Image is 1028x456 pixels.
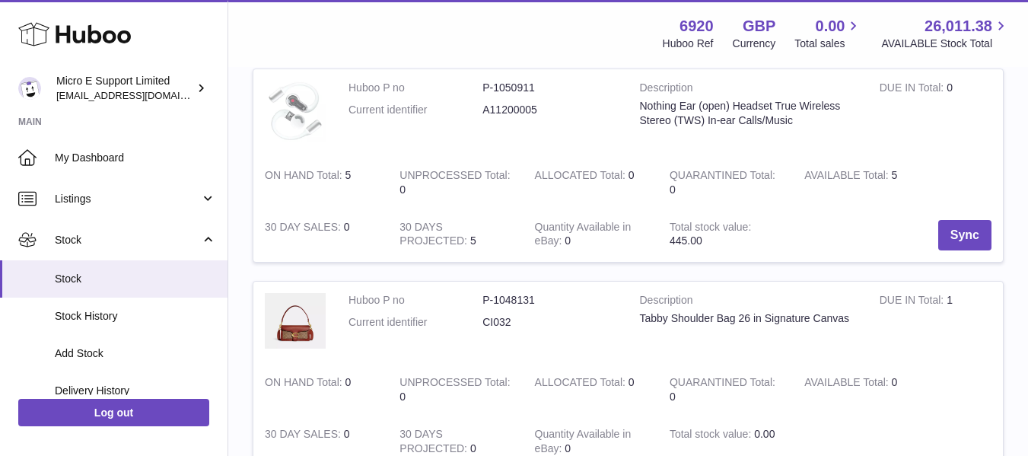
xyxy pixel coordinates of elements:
td: 0 [524,209,658,263]
dt: Current identifier [349,103,482,117]
span: 0.00 [754,428,775,440]
strong: QUARANTINED Total [670,169,775,185]
strong: ON HAND Total [265,376,345,392]
span: AVAILABLE Stock Total [881,37,1010,51]
dt: Huboo P no [349,293,482,308]
span: 445.00 [670,234,702,247]
div: Nothing Ear (open) Headset True Wireless Stereo (TWS) In-ear Calls/Music [640,99,857,128]
strong: QUARANTINED Total [670,376,775,392]
strong: GBP [743,16,775,37]
td: 5 [793,157,928,209]
td: 5 [388,209,523,263]
div: Huboo Ref [663,37,714,51]
strong: AVAILABLE Total [804,169,891,185]
span: Total sales [794,37,862,51]
dt: Current identifier [349,315,482,330]
span: My Dashboard [55,151,216,165]
strong: 30 DAY SALES [265,428,344,444]
strong: Total stock value [670,428,754,444]
td: 0 [793,364,928,416]
strong: DUE IN Total [880,81,947,97]
td: 0 [524,364,658,416]
img: product image [265,293,326,349]
strong: Description [640,81,857,99]
span: Stock [55,272,216,286]
strong: AVAILABLE Total [804,376,891,392]
span: Listings [55,192,200,206]
dd: CI032 [482,315,616,330]
dt: Huboo P no [349,81,482,95]
dd: P-1050911 [482,81,616,95]
button: Sync [938,220,991,251]
td: 0 [388,364,523,416]
span: Stock [55,233,200,247]
div: Micro E Support Limited [56,74,193,103]
dd: A11200005 [482,103,616,117]
a: 26,011.38 AVAILABLE Stock Total [881,16,1010,51]
td: 0 [253,209,388,263]
strong: Description [640,293,857,311]
img: contact@micropcsupport.com [18,77,41,100]
strong: 30 DAY SALES [265,221,344,237]
span: [EMAIL_ADDRESS][DOMAIN_NAME] [56,89,224,101]
img: product image [265,81,326,142]
dd: P-1048131 [482,293,616,308]
span: 0.00 [816,16,845,37]
strong: ALLOCATED Total [535,376,629,392]
div: Currency [733,37,776,51]
strong: Quantity Available in eBay [535,221,632,251]
span: 0 [670,391,676,403]
td: 1 [868,282,1003,364]
strong: 30 DAYS PROJECTED [399,221,470,251]
td: 0 [868,69,1003,157]
a: Log out [18,399,209,426]
td: 5 [253,157,388,209]
strong: UNPROCESSED Total [399,376,510,392]
strong: 6920 [679,16,714,37]
span: Delivery History [55,384,216,398]
td: 0 [253,364,388,416]
span: Stock History [55,309,216,324]
strong: DUE IN Total [880,294,947,310]
span: 0 [670,183,676,196]
strong: ALLOCATED Total [535,169,629,185]
strong: ON HAND Total [265,169,345,185]
strong: Total stock value [670,221,751,237]
td: 0 [388,157,523,209]
td: 0 [524,157,658,209]
a: 0.00 Total sales [794,16,862,51]
span: Add Stock [55,346,216,361]
div: Tabby Shoulder Bag 26 in Signature Canvas [640,311,857,326]
strong: UNPROCESSED Total [399,169,510,185]
span: 26,011.38 [925,16,992,37]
